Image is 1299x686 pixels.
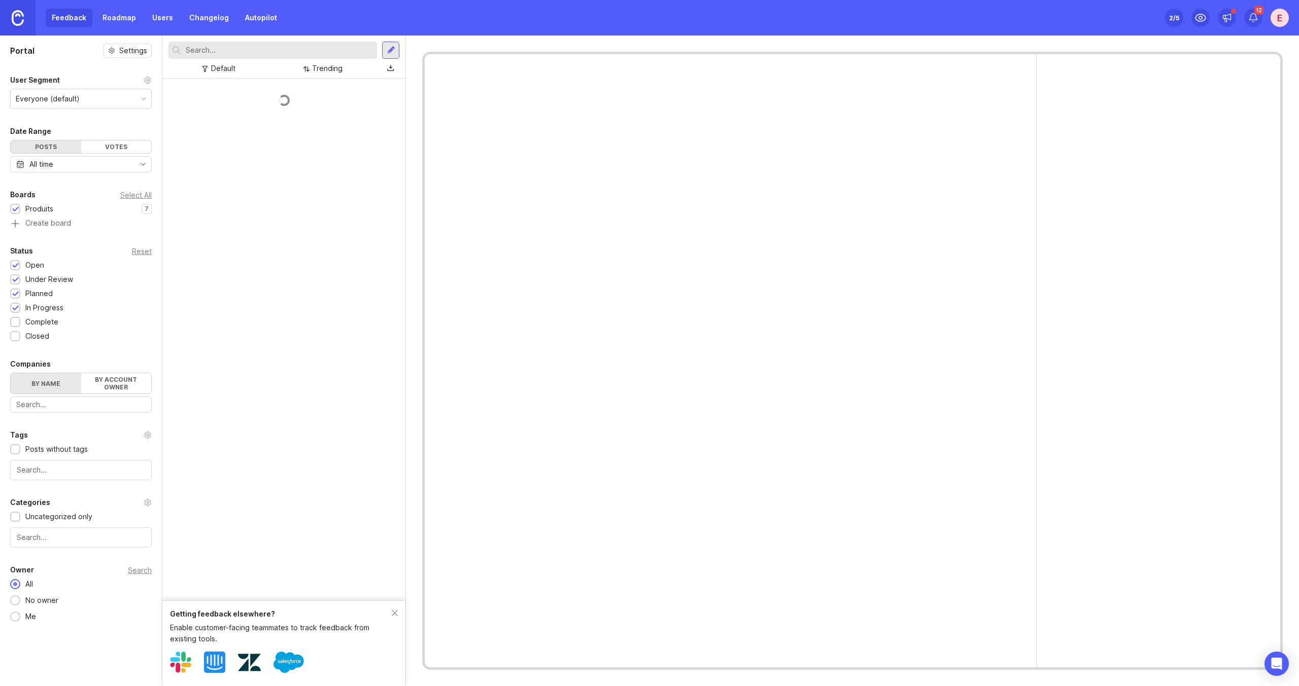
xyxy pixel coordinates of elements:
[170,622,392,644] div: Enable customer-facing teammates to track feedback from existing tools.
[186,45,373,56] input: Search...
[10,429,28,441] div: Tags
[239,9,283,27] a: Autopilot
[120,192,152,198] div: Select All
[10,189,36,201] div: Boards
[10,245,33,257] div: Status
[10,74,60,86] div: User Segment
[25,331,49,342] div: Closed
[20,595,63,606] div: No owner
[1165,9,1183,27] button: 2/5
[10,496,50,509] div: Categories
[1264,652,1289,676] div: Open Intercom Messenger
[204,652,225,673] img: Intercom logo
[146,9,179,27] a: Users
[145,205,149,213] p: 7
[25,302,63,313] div: In Progress
[81,373,152,393] label: By account owner
[11,140,81,153] div: Posts
[10,358,51,370] div: Companies
[10,220,152,229] a: Create board
[312,63,343,74] div: Trending
[20,579,38,590] div: All
[274,647,304,677] img: Salesforce logo
[81,140,152,153] div: Votes
[170,608,392,620] div: Getting feedback elsewhere?
[10,125,51,137] div: Date Range
[25,288,53,299] div: Planned
[10,564,34,576] div: Owner
[17,532,145,543] input: Search...
[16,93,80,104] div: Everyone (default)
[238,651,261,674] img: Zendesk logo
[135,160,151,168] svg: toggle icon
[128,567,152,573] div: Search
[17,464,145,476] input: Search...
[211,63,235,74] div: Default
[25,316,58,328] div: Complete
[104,44,152,58] button: Settings
[25,203,53,214] div: Produits
[29,159,53,170] div: All time
[25,260,44,271] div: Open
[1271,9,1289,27] button: E
[25,444,88,455] div: Posts without tags
[1169,11,1179,25] div: 2 /5
[20,611,41,622] div: Me
[1254,6,1263,15] span: 12
[12,10,24,26] img: Canny Home
[96,9,142,27] a: Roadmap
[10,45,35,57] h1: Portal
[170,652,191,673] img: Slack logo
[16,399,146,410] input: Search...
[25,274,73,285] div: Under Review
[25,511,92,522] div: Uncategorized only
[119,46,147,56] span: Settings
[183,9,235,27] a: Changelog
[11,373,81,393] label: By name
[132,248,152,254] div: Reset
